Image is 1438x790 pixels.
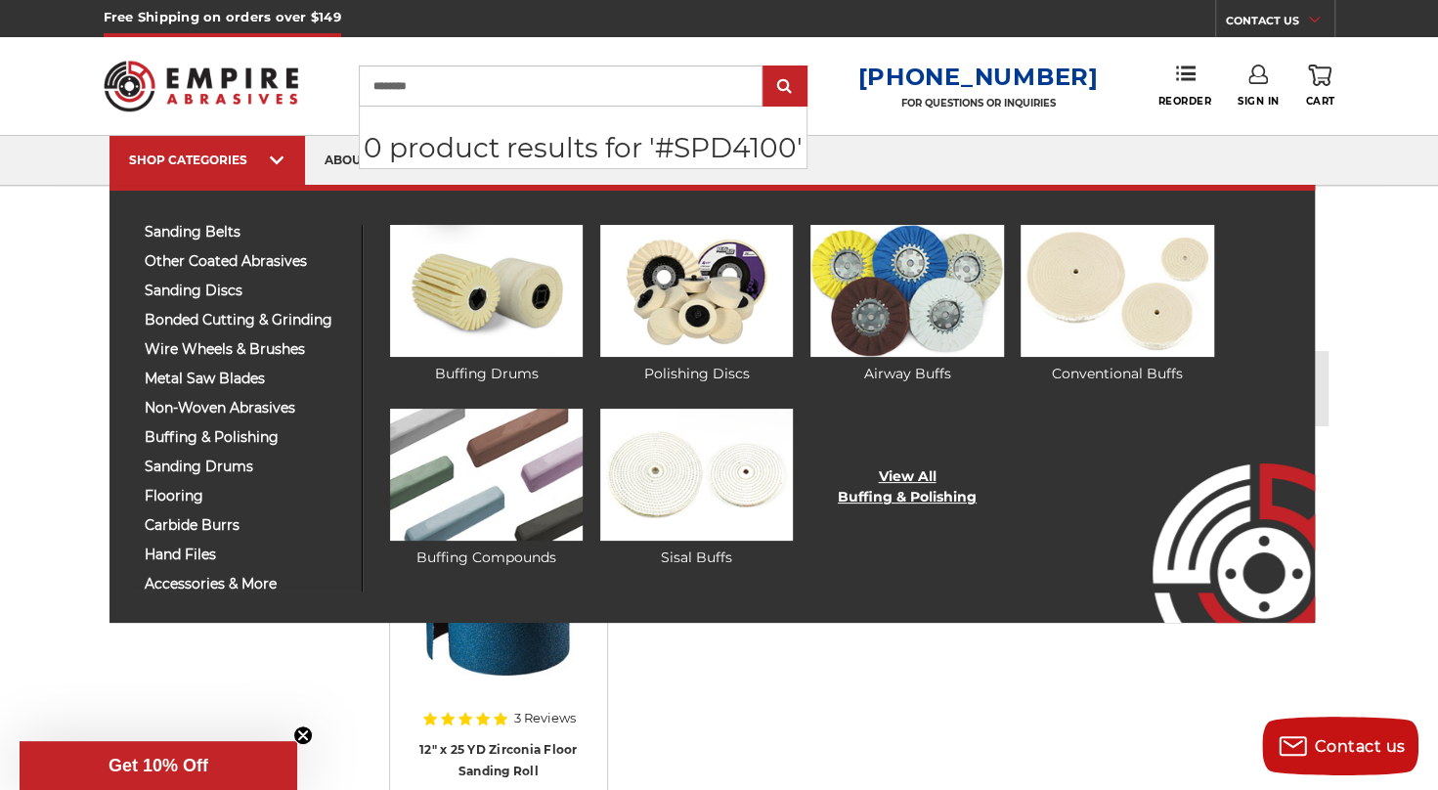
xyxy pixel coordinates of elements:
p: FOR QUESTIONS OR INQUIRIES [857,97,1098,110]
a: View AllBuffing & Polishing [838,466,977,507]
input: Submit [765,67,805,107]
img: Empire Abrasives Logo Image [1117,406,1315,623]
span: Cart [1305,95,1334,108]
p: 0 product results for '#SPD4100' [360,127,806,168]
span: carbide burrs [145,518,347,533]
span: sanding discs [145,284,347,298]
a: Polishing Discs [600,225,793,384]
span: metal saw blades [145,372,347,386]
span: buffing & polishing [145,430,347,445]
div: Get 10% OffClose teaser [20,741,297,790]
span: sanding drums [145,460,347,474]
span: non-woven abrasives [145,401,347,416]
a: Cart [1305,65,1334,108]
span: accessories & more [145,577,347,592]
span: wire wheels & brushes [145,342,347,357]
span: 3 Reviews [514,712,576,724]
a: Conventional Buffs [1021,225,1213,384]
img: Airway Buffs [810,225,1003,357]
div: SHOP CATEGORIES [129,153,285,167]
a: 12" x 25 YD Zirconia Floor Sanding Roll [419,742,578,779]
img: Empire Abrasives [104,48,299,124]
img: Conventional Buffs [1021,225,1213,357]
span: other coated abrasives [145,254,347,269]
button: Close teaser [293,725,313,745]
span: hand files [145,548,347,562]
a: Reorder [1157,65,1211,107]
span: bonded cutting & grinding [145,313,347,328]
a: Zirconia 12" x 25 YD Floor Sanding Roll [404,529,593,719]
a: [PHONE_NUMBER] [857,63,1098,91]
img: Buffing Drums [390,225,583,357]
span: flooring [145,489,347,504]
span: Contact us [1315,737,1406,756]
a: CONTACT US [1226,10,1334,37]
a: Airway Buffs [810,225,1003,384]
img: Buffing Compounds [390,409,583,541]
span: Reorder [1157,95,1211,108]
span: Sign In [1238,95,1280,108]
img: Sisal Buffs [600,409,793,541]
span: sanding belts [145,225,347,240]
span: Get 10% Off [109,756,208,775]
a: Buffing Compounds [390,409,583,568]
a: about us [305,136,407,186]
a: Sisal Buffs [600,409,793,568]
a: Buffing Drums [390,225,583,384]
button: Contact us [1262,717,1418,775]
img: Polishing Discs [600,225,793,357]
